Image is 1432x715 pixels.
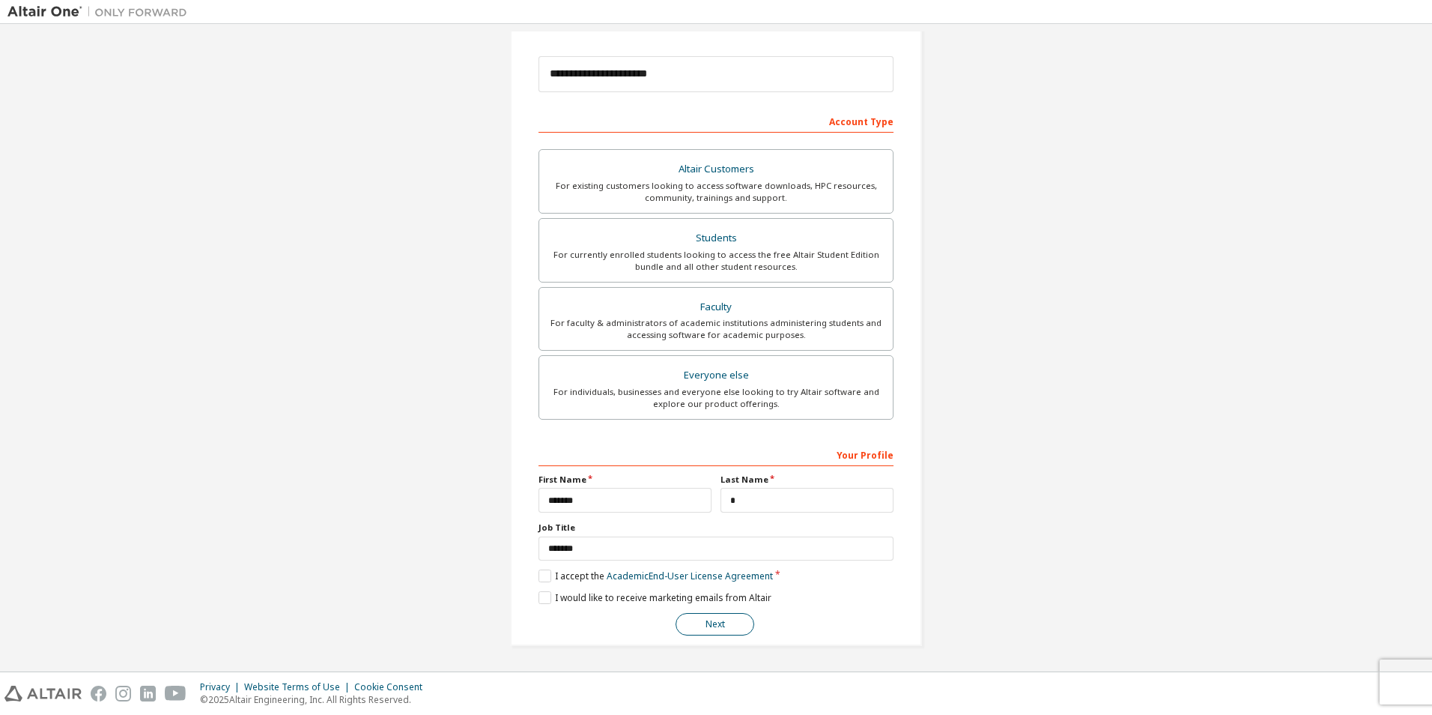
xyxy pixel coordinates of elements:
[607,570,773,582] a: Academic End-User License Agreement
[548,249,884,273] div: For currently enrolled students looking to access the free Altair Student Edition bundle and all ...
[538,522,894,534] label: Job Title
[548,228,884,249] div: Students
[354,681,431,693] div: Cookie Consent
[538,442,894,466] div: Your Profile
[4,686,82,702] img: altair_logo.svg
[548,386,884,410] div: For individuals, businesses and everyone else looking to try Altair software and explore our prod...
[244,681,354,693] div: Website Terms of Use
[548,180,884,204] div: For existing customers looking to access software downloads, HPC resources, community, trainings ...
[548,317,884,341] div: For faculty & administrators of academic institutions administering students and accessing softwa...
[548,159,884,180] div: Altair Customers
[720,474,894,486] label: Last Name
[200,693,431,706] p: © 2025 Altair Engineering, Inc. All Rights Reserved.
[548,297,884,318] div: Faculty
[200,681,244,693] div: Privacy
[538,474,712,486] label: First Name
[548,365,884,386] div: Everyone else
[91,686,106,702] img: facebook.svg
[538,570,773,582] label: I accept the
[538,591,771,604] label: I would like to receive marketing emails from Altair
[165,686,186,702] img: youtube.svg
[538,109,894,133] div: Account Type
[676,613,754,636] button: Next
[7,4,195,19] img: Altair One
[115,686,131,702] img: instagram.svg
[140,686,156,702] img: linkedin.svg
